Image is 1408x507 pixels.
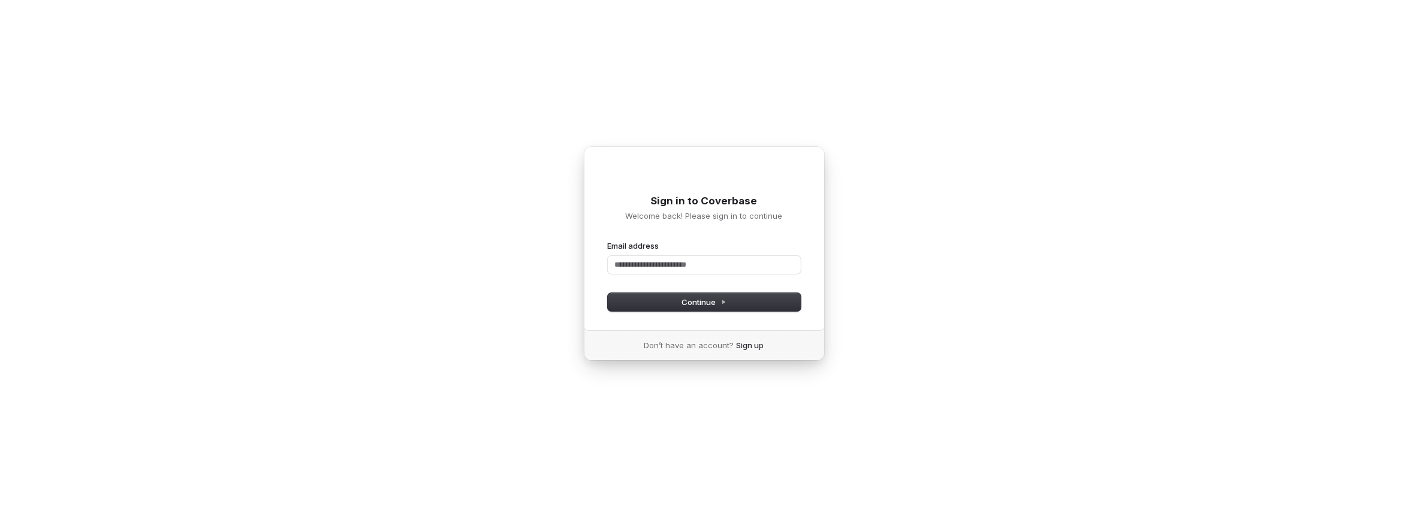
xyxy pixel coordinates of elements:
span: Don’t have an account? [644,340,734,351]
button: Continue [608,293,801,311]
h1: Sign in to Coverbase [608,194,801,209]
a: Sign up [737,340,764,351]
p: Welcome back! Please sign in to continue [608,210,801,221]
span: Continue [682,297,726,307]
label: Email address [608,240,659,251]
